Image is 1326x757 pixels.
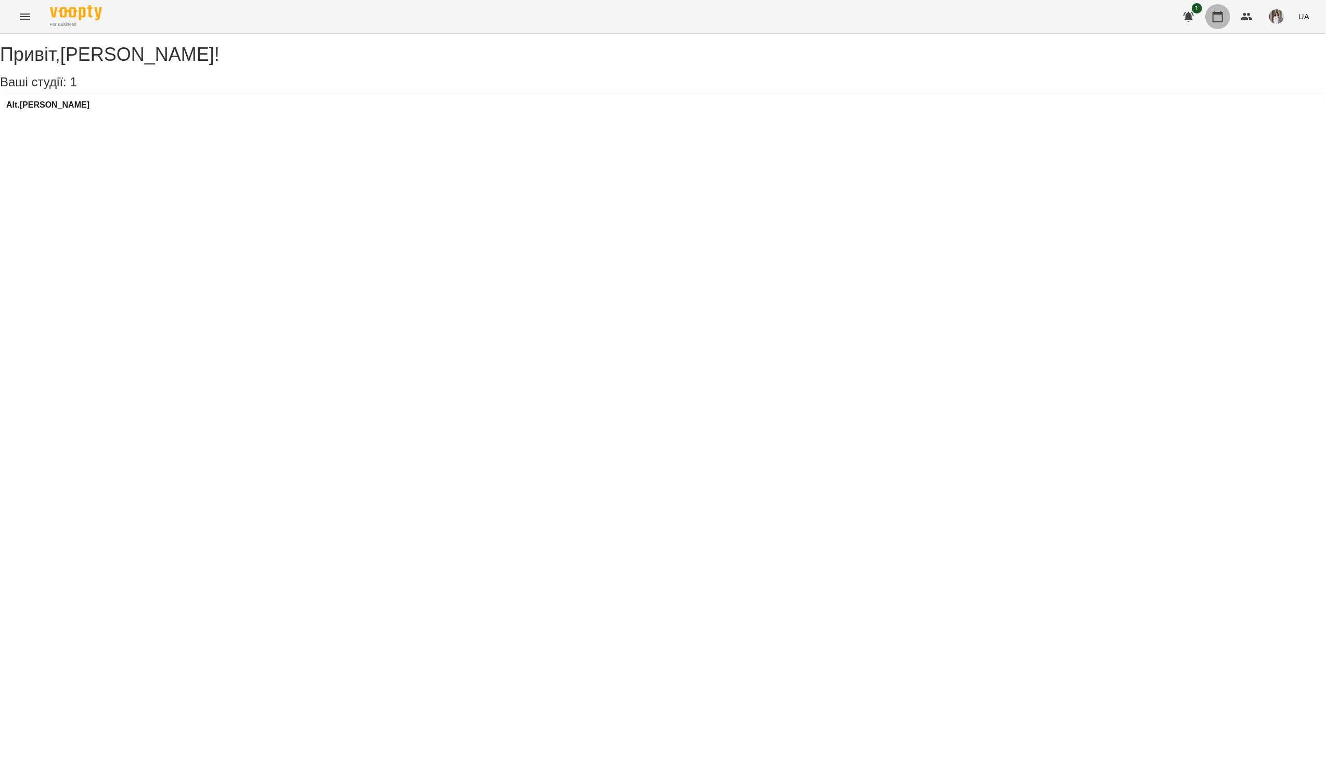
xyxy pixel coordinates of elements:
span: 1 [70,75,76,89]
button: UA [1294,7,1314,26]
span: 1 [1192,3,1202,14]
span: UA [1298,11,1309,22]
button: Menu [12,4,37,29]
img: Voopty Logo [50,5,102,20]
span: For Business [50,21,102,28]
img: 364895220a4789552a8225db6642e1db.jpeg [1269,9,1284,24]
a: Alt.[PERSON_NAME] [6,100,89,110]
